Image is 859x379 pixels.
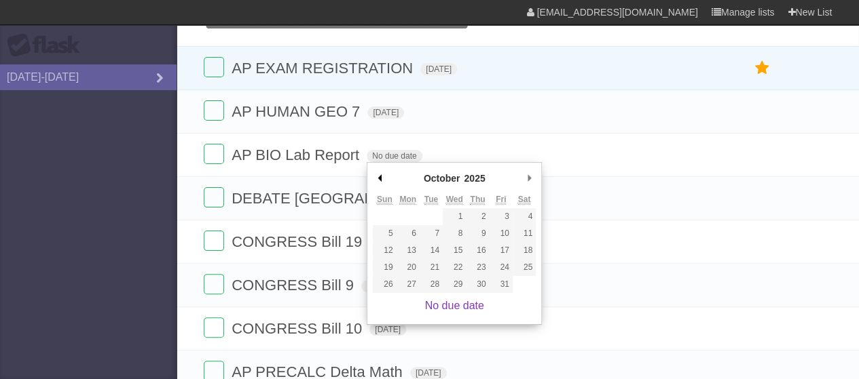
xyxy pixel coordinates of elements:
[396,225,419,242] button: 6
[522,168,536,188] button: Next Month
[443,259,466,276] button: 22
[232,233,365,250] span: CONGRESS Bill 19
[513,242,536,259] button: 18
[749,57,775,79] label: Star task
[232,146,363,163] span: AP BIO Lab Report
[204,144,224,164] label: Done
[369,323,406,336] span: [DATE]
[466,259,489,276] button: 23
[446,195,463,205] abbr: Wednesday
[204,187,224,207] label: Done
[396,259,419,276] button: 20
[424,195,438,205] abbr: Tuesday
[420,225,443,242] button: 7
[420,276,443,293] button: 28
[232,190,501,207] span: DEBATE [GEOGRAPHIC_DATA]/US PF
[373,225,396,242] button: 5
[367,150,422,162] span: No due date
[466,242,489,259] button: 16
[373,259,396,276] button: 19
[422,168,462,188] div: October
[425,300,484,311] a: No due date
[470,195,485,205] abbr: Thursday
[373,168,386,188] button: Previous Month
[490,259,513,276] button: 24
[443,276,466,293] button: 29
[466,225,489,242] button: 9
[420,259,443,276] button: 21
[443,225,466,242] button: 8
[232,103,363,120] span: AP HUMAN GEO 7
[420,242,443,259] button: 14
[513,225,536,242] button: 11
[490,242,513,259] button: 17
[396,242,419,259] button: 13
[443,208,466,225] button: 1
[373,242,396,259] button: 12
[410,367,447,379] span: [DATE]
[204,100,224,121] label: Done
[7,33,88,58] div: Flask
[232,60,416,77] span: AP EXAM REGISTRATION
[396,276,419,293] button: 27
[204,317,224,338] label: Done
[513,259,536,276] button: 25
[232,277,357,294] span: CONGRESS Bill 9
[373,276,396,293] button: 26
[204,231,224,251] label: Done
[204,57,224,77] label: Done
[420,63,457,75] span: [DATE]
[513,208,536,225] button: 4
[232,320,365,337] span: CONGRESS Bill 10
[399,195,416,205] abbr: Monday
[204,274,224,294] label: Done
[377,195,392,205] abbr: Sunday
[518,195,531,205] abbr: Saturday
[466,208,489,225] button: 2
[367,106,404,119] span: [DATE]
[466,276,489,293] button: 30
[490,276,513,293] button: 31
[490,208,513,225] button: 3
[361,280,398,292] span: [DATE]
[496,195,506,205] abbr: Friday
[490,225,513,242] button: 10
[462,168,487,188] div: 2025
[443,242,466,259] button: 15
